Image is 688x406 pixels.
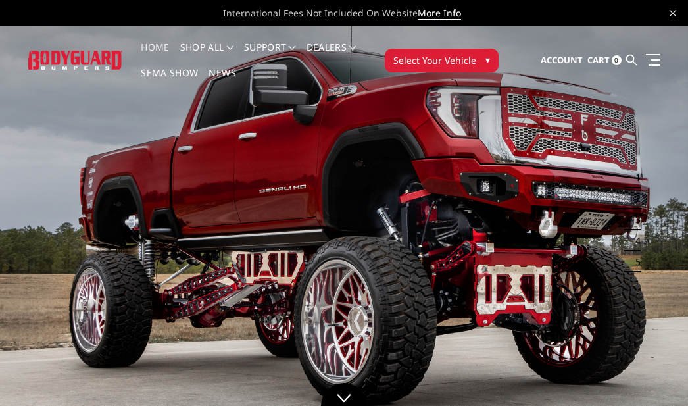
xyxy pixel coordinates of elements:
[28,51,122,69] img: BODYGUARD BUMPERS
[627,188,641,209] button: 2 of 5
[485,53,490,66] span: ▾
[385,49,499,72] button: Select Your Vehicle
[321,383,367,406] a: Click to Down
[393,53,476,67] span: Select Your Vehicle
[141,43,169,68] a: Home
[307,43,356,68] a: Dealers
[541,54,583,66] span: Account
[541,43,583,78] a: Account
[209,68,235,94] a: News
[587,54,610,66] span: Cart
[418,7,461,20] a: More Info
[180,43,233,68] a: shop all
[627,230,641,251] button: 4 of 5
[627,167,641,188] button: 1 of 5
[622,343,688,406] iframe: Chat Widget
[244,43,296,68] a: Support
[141,68,198,94] a: SEMA Show
[627,251,641,272] button: 5 of 5
[587,43,622,78] a: Cart 0
[612,55,622,65] span: 0
[627,209,641,230] button: 3 of 5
